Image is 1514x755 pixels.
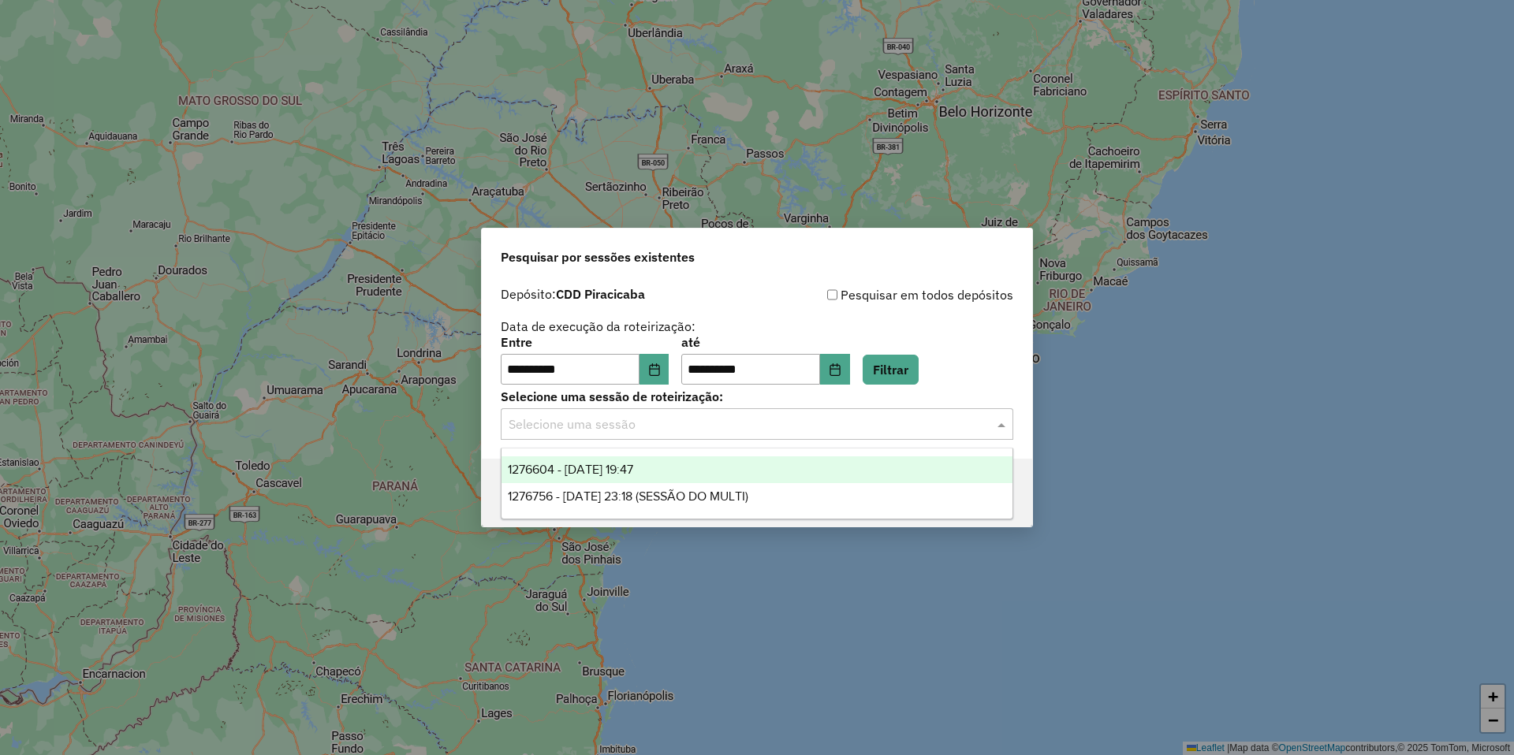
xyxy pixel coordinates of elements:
[501,285,645,303] label: Depósito:
[501,448,1013,519] ng-dropdown-panel: Options list
[508,489,748,503] span: 1276756 - [DATE] 23:18 (SESSÃO DO MULTI)
[757,285,1013,304] div: Pesquisar em todos depósitos
[501,387,1013,406] label: Selecione uma sessão de roteirização:
[863,355,919,385] button: Filtrar
[681,333,849,351] label: até
[501,247,695,266] span: Pesquisar por sessões existentes
[820,354,850,385] button: Choose Date
[501,317,695,336] label: Data de execução da roteirização:
[501,333,669,351] label: Entre
[556,286,645,302] strong: CDD Piracicaba
[508,463,633,476] span: 1276604 - [DATE] 19:47
[640,354,669,385] button: Choose Date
